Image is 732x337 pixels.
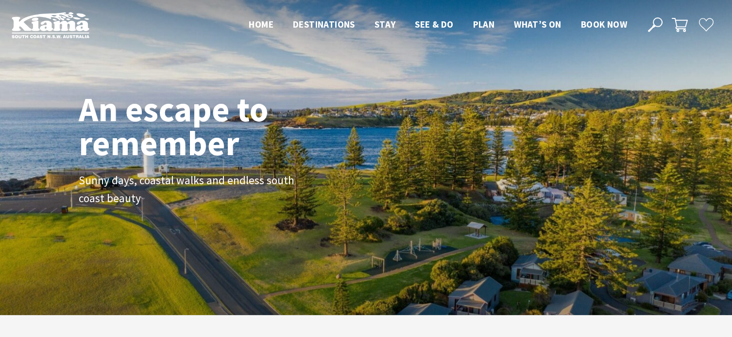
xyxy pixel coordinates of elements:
span: Home [249,18,273,30]
span: Destinations [293,18,355,30]
nav: Main Menu [239,17,637,33]
p: Sunny days, coastal walks and endless south coast beauty [79,172,297,208]
span: Stay [375,18,396,30]
span: Plan [473,18,495,30]
span: Book now [581,18,627,30]
span: What’s On [514,18,562,30]
img: Kiama Logo [12,12,89,38]
h1: An escape to remember [79,92,346,160]
span: See & Do [415,18,453,30]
